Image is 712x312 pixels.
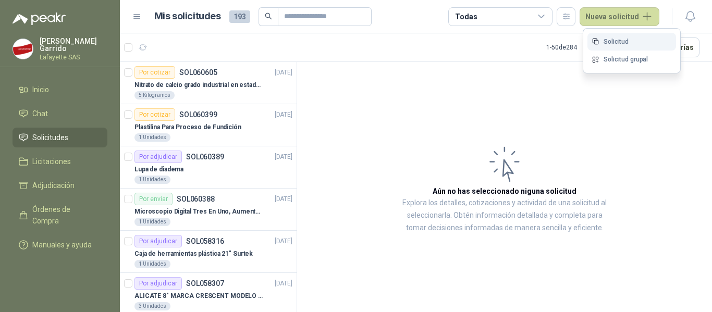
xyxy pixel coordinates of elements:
a: Por adjudicarSOL058316[DATE] Caja de herramientas plástica 21" Surtek1 Unidades [120,231,297,273]
a: Solicitud grupal [587,51,676,69]
span: Manuales y ayuda [32,239,92,251]
span: Licitaciones [32,156,71,167]
div: Por adjudicar [134,277,182,290]
a: Manuales y ayuda [13,235,107,255]
a: Licitaciones [13,152,107,171]
p: Lafayette SAS [40,54,107,60]
a: Solicitudes [13,128,107,147]
p: [DATE] [275,152,292,162]
a: Inicio [13,80,107,99]
div: 5 Kilogramos [134,91,175,99]
p: ALICATE 8" MARCA CRESCENT MODELO 38008tv [134,291,264,301]
a: Por cotizarSOL060399[DATE] Plastilina Para Proceso de Fundición1 Unidades [120,104,297,146]
img: Company Logo [13,39,33,59]
p: [DATE] [275,236,292,246]
p: SOL060388 [177,195,215,203]
div: 3 Unidades [134,302,170,310]
div: 1 - 50 de 284 [546,39,610,56]
p: Explora los detalles, cotizaciones y actividad de una solicitud al seleccionarla. Obtén informaci... [401,197,608,234]
a: Por adjudicarSOL060389[DATE] Lupa de diadema1 Unidades [120,146,297,189]
div: 1 Unidades [134,260,170,268]
span: Solicitudes [32,132,68,143]
div: Por adjudicar [134,235,182,247]
p: SOL058307 [186,280,224,287]
p: SOL058316 [186,238,224,245]
span: 193 [229,10,250,23]
a: Por enviarSOL060388[DATE] Microscopio Digital Tres En Uno, Aumento De 1000x1 Unidades [120,189,297,231]
h3: Aún no has seleccionado niguna solicitud [433,185,576,197]
p: [DATE] [275,194,292,204]
div: 1 Unidades [134,133,170,142]
a: Órdenes de Compra [13,199,107,231]
span: Chat [32,108,48,119]
span: Órdenes de Compra [32,204,97,227]
span: Inicio [32,84,49,95]
p: Caja de herramientas plástica 21" Surtek [134,249,253,259]
p: Lupa de diadema [134,165,183,174]
h1: Mis solicitudes [154,9,221,24]
span: search [265,13,272,20]
p: [DATE] [275,279,292,289]
p: SOL060605 [179,69,217,76]
p: [DATE] [275,68,292,78]
p: Microscopio Digital Tres En Uno, Aumento De 1000x [134,207,264,217]
div: Por cotizar [134,108,175,121]
p: [PERSON_NAME] Garrido [40,38,107,52]
a: Chat [13,104,107,123]
p: SOL060399 [179,111,217,118]
div: Por adjudicar [134,151,182,163]
p: SOL060389 [186,153,224,160]
a: Solicitud [587,33,676,51]
p: Plastilina Para Proceso de Fundición [134,122,241,132]
div: Todas [455,11,477,22]
span: Adjudicación [32,180,75,191]
a: Adjudicación [13,176,107,195]
a: Por cotizarSOL060605[DATE] Nitrato de calcio grado industrial en estado solido5 Kilogramos [120,62,297,104]
p: Nitrato de calcio grado industrial en estado solido [134,80,264,90]
div: 1 Unidades [134,218,170,226]
div: Por enviar [134,193,173,205]
div: 1 Unidades [134,176,170,184]
p: [DATE] [275,110,292,120]
div: Por cotizar [134,66,175,79]
img: Logo peakr [13,13,66,25]
button: Nueva solicitud [580,7,659,26]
